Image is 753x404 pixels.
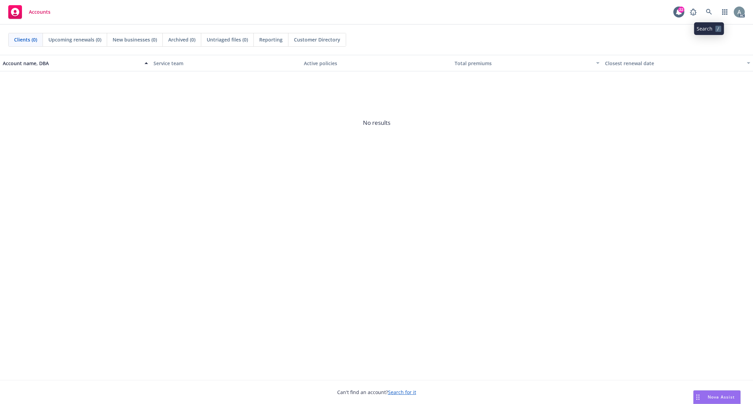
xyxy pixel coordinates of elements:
[207,36,248,43] span: Untriaged files (0)
[3,60,140,67] div: Account name, DBA
[48,36,101,43] span: Upcoming renewals (0)
[602,55,753,71] button: Closest renewal date
[5,2,53,22] a: Accounts
[14,36,37,43] span: Clients (0)
[455,60,592,67] div: Total premiums
[702,5,716,19] a: Search
[294,36,340,43] span: Customer Directory
[693,390,741,404] button: Nova Assist
[686,5,700,19] a: Report a Bug
[29,9,50,15] span: Accounts
[452,55,603,71] button: Total premiums
[337,389,416,396] span: Can't find an account?
[694,391,702,404] div: Drag to move
[113,36,157,43] span: New businesses (0)
[168,36,195,43] span: Archived (0)
[678,7,684,13] div: 22
[708,394,735,400] span: Nova Assist
[718,5,732,19] a: Switch app
[388,389,416,395] a: Search for it
[605,60,743,67] div: Closest renewal date
[259,36,283,43] span: Reporting
[153,60,299,67] div: Service team
[301,55,452,71] button: Active policies
[734,7,745,17] img: photo
[151,55,301,71] button: Service team
[304,60,449,67] div: Active policies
